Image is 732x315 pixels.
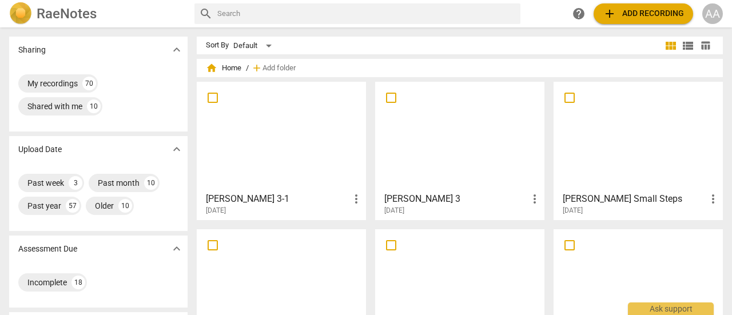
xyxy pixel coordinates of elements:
input: Search [217,5,516,23]
span: more_vert [528,192,542,206]
span: home [206,62,217,74]
div: Ask support [628,302,714,315]
a: [PERSON_NAME] Small Steps[DATE] [558,86,719,215]
span: expand_more [170,142,184,156]
div: 70 [82,77,96,90]
span: view_module [664,39,678,53]
button: Show more [168,41,185,58]
a: Help [568,3,589,24]
span: Add folder [262,64,296,73]
p: Assessment Due [18,243,77,255]
span: table_chart [700,40,711,51]
button: Show more [168,141,185,158]
span: Home [206,62,241,74]
div: 18 [71,276,85,289]
span: [DATE] [563,206,583,216]
div: 10 [87,99,101,113]
button: List view [679,37,697,54]
div: My recordings [27,78,78,89]
span: add [603,7,616,21]
div: Shared with me [27,101,82,112]
button: Show more [168,240,185,257]
div: 57 [66,199,79,213]
span: [DATE] [206,206,226,216]
div: 3 [69,176,82,190]
span: Add recording [603,7,684,21]
h3: Tracy Angelica Small Steps [563,192,706,206]
h3: Tracy 3 [384,192,528,206]
img: Logo [9,2,32,25]
span: more_vert [349,192,363,206]
button: Upload [594,3,693,24]
div: Incomplete [27,277,67,288]
span: add [251,62,262,74]
div: Sort By [206,41,229,50]
div: Default [233,37,276,55]
p: Sharing [18,44,46,56]
button: AA [702,3,723,24]
div: Past week [27,177,64,189]
h2: RaeNotes [37,6,97,22]
div: 10 [144,176,158,190]
div: 10 [118,199,132,213]
a: [PERSON_NAME] 3-1[DATE] [201,86,362,215]
span: more_vert [706,192,720,206]
p: Upload Date [18,143,62,155]
a: LogoRaeNotes [9,2,185,25]
button: Table view [697,37,714,54]
div: Past month [98,177,140,189]
span: view_list [681,39,695,53]
span: [DATE] [384,206,404,216]
a: [PERSON_NAME] 3[DATE] [379,86,540,215]
button: Tile view [662,37,679,54]
div: Older [95,200,114,212]
h3: Tracy 3-1 [206,192,349,206]
span: / [246,64,249,73]
span: help [572,7,586,21]
div: Past year [27,200,61,212]
span: search [199,7,213,21]
span: expand_more [170,43,184,57]
span: expand_more [170,242,184,256]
